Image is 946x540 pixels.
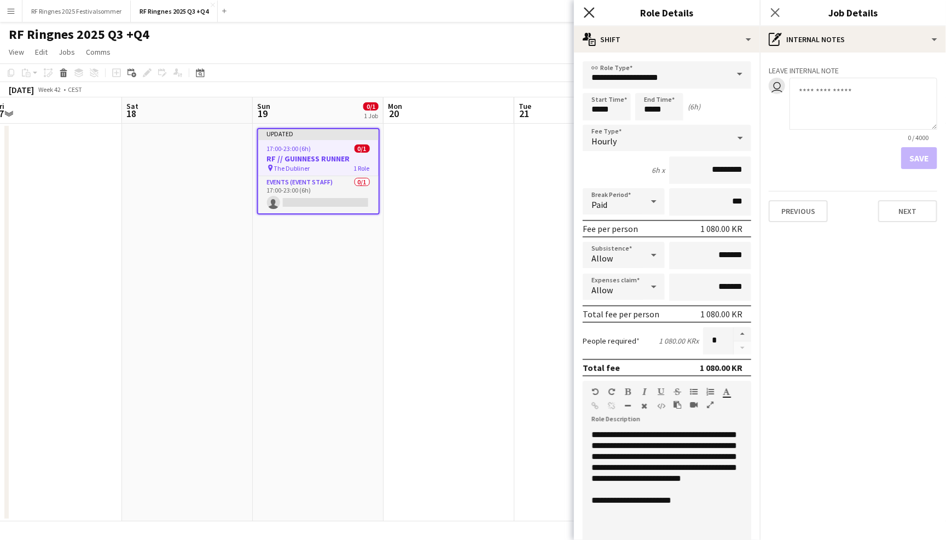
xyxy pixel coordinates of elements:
[517,107,531,120] span: 21
[674,387,681,396] button: Strikethrough
[364,112,378,120] div: 1 Job
[700,309,742,320] div: 1 080.00 KR
[608,387,616,396] button: Redo
[641,402,648,410] button: Clear Formatting
[878,200,937,222] button: Next
[257,128,380,214] app-job-card: Updated17:00-23:00 (6h)0/1RF // GUINNESS RUNNER The Dubliner1 RoleEvents (Event Staff)0/117:00-23...
[591,284,613,295] span: Allow
[9,26,149,43] h1: RF Ringnes 2025 Q3 +Q4
[583,362,620,373] div: Total fee
[700,362,742,373] div: 1 080.00 KR
[9,84,34,95] div: [DATE]
[760,26,946,53] div: Internal notes
[258,129,379,138] div: Updated
[641,387,648,396] button: Italic
[659,336,699,346] div: 1 080.00 KR x
[624,387,632,396] button: Bold
[688,102,700,112] div: (6h)
[657,387,665,396] button: Underline
[354,164,370,172] span: 1 Role
[690,400,698,409] button: Insert video
[22,1,131,22] button: RF Ringnes 2025 Festivalsommer
[31,45,52,59] a: Edit
[131,1,218,22] button: RF Ringnes 2025 Q3 +Q4
[86,47,111,57] span: Comms
[388,101,402,111] span: Mon
[734,327,751,341] button: Increase
[257,101,270,111] span: Sun
[35,47,48,57] span: Edit
[363,102,379,111] span: 0/1
[583,309,659,320] div: Total fee per person
[769,66,937,76] h3: Leave internal note
[82,45,115,59] a: Comms
[574,5,760,20] h3: Role Details
[591,253,613,264] span: Allow
[125,107,138,120] span: 18
[583,223,638,234] div: Fee per person
[126,101,138,111] span: Sat
[258,154,379,164] h3: RF // GUINNESS RUNNER
[267,144,311,153] span: 17:00-23:00 (6h)
[760,5,946,20] h3: Job Details
[574,26,760,53] div: Shift
[769,200,828,222] button: Previous
[519,101,531,111] span: Tue
[59,47,75,57] span: Jobs
[256,107,270,120] span: 19
[591,136,617,147] span: Hourly
[258,176,379,213] app-card-role: Events (Event Staff)0/117:00-23:00 (6h)
[583,336,640,346] label: People required
[68,85,82,94] div: CEST
[591,387,599,396] button: Undo
[652,165,665,175] div: 6h x
[591,199,607,210] span: Paid
[624,402,632,410] button: Horizontal Line
[706,400,714,409] button: Fullscreen
[9,47,24,57] span: View
[386,107,402,120] span: 20
[274,164,310,172] span: The Dubliner
[706,387,714,396] button: Ordered List
[723,387,730,396] button: Text Color
[54,45,79,59] a: Jobs
[899,133,937,142] span: 0 / 4000
[36,85,63,94] span: Week 42
[4,45,28,59] a: View
[355,144,370,153] span: 0/1
[700,223,742,234] div: 1 080.00 KR
[690,387,698,396] button: Unordered List
[657,402,665,410] button: HTML Code
[674,400,681,409] button: Paste as plain text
